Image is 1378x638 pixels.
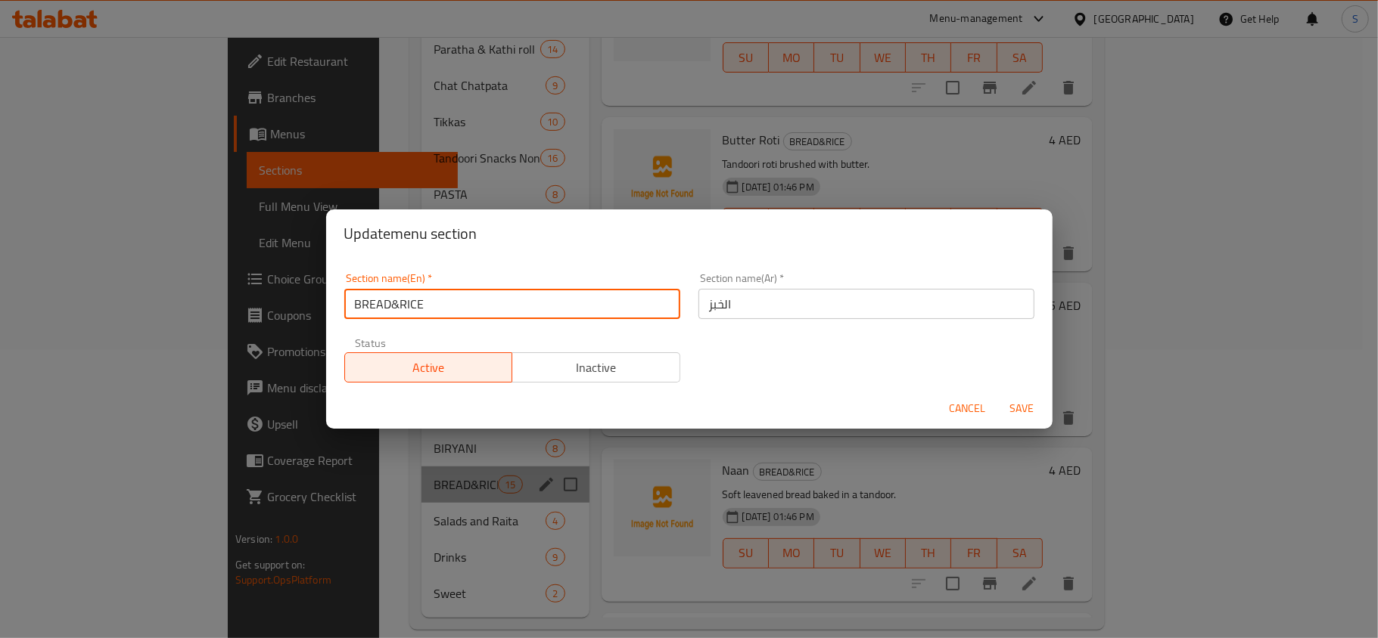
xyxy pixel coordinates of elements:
[344,221,1034,246] h2: Update menu section
[950,399,986,418] span: Cancel
[1004,399,1040,418] span: Save
[944,395,992,423] button: Cancel
[344,352,513,382] button: Active
[512,352,680,382] button: Inactive
[998,395,1047,423] button: Save
[351,357,507,379] span: Active
[518,357,674,379] span: Inactive
[344,289,680,319] input: Please enter section name(en)
[698,289,1034,319] input: Please enter section name(ar)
